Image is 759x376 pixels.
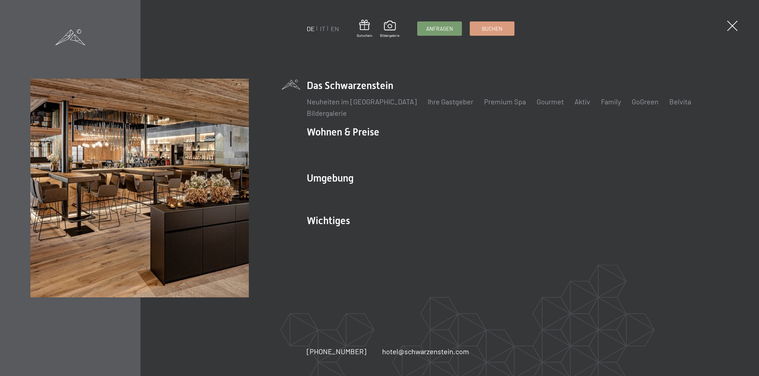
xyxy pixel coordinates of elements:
[307,97,417,106] a: Neuheiten im [GEOGRAPHIC_DATA]
[307,347,366,356] span: [PHONE_NUMBER]
[470,22,514,35] a: Buchen
[632,97,659,106] a: GoGreen
[380,21,399,38] a: Bildergalerie
[331,25,339,33] a: EN
[357,33,372,38] span: Gutschein
[537,97,564,106] a: Gourmet
[482,25,502,33] span: Buchen
[320,25,325,33] a: IT
[307,109,347,117] a: Bildergalerie
[30,79,249,297] img: Wellnesshotel Südtirol SCHWARZENSTEIN - Wellnessurlaub in den Alpen, Wandern und Wellness
[357,20,372,38] a: Gutschein
[426,25,453,33] span: Anfragen
[428,97,473,106] a: Ihre Gastgeber
[307,25,315,33] a: DE
[669,97,691,106] a: Belvita
[601,97,621,106] a: Family
[382,346,469,356] a: hotel@schwarzenstein.com
[575,97,590,106] a: Aktiv
[380,33,399,38] span: Bildergalerie
[307,346,366,356] a: [PHONE_NUMBER]
[418,22,462,35] a: Anfragen
[484,97,526,106] a: Premium Spa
